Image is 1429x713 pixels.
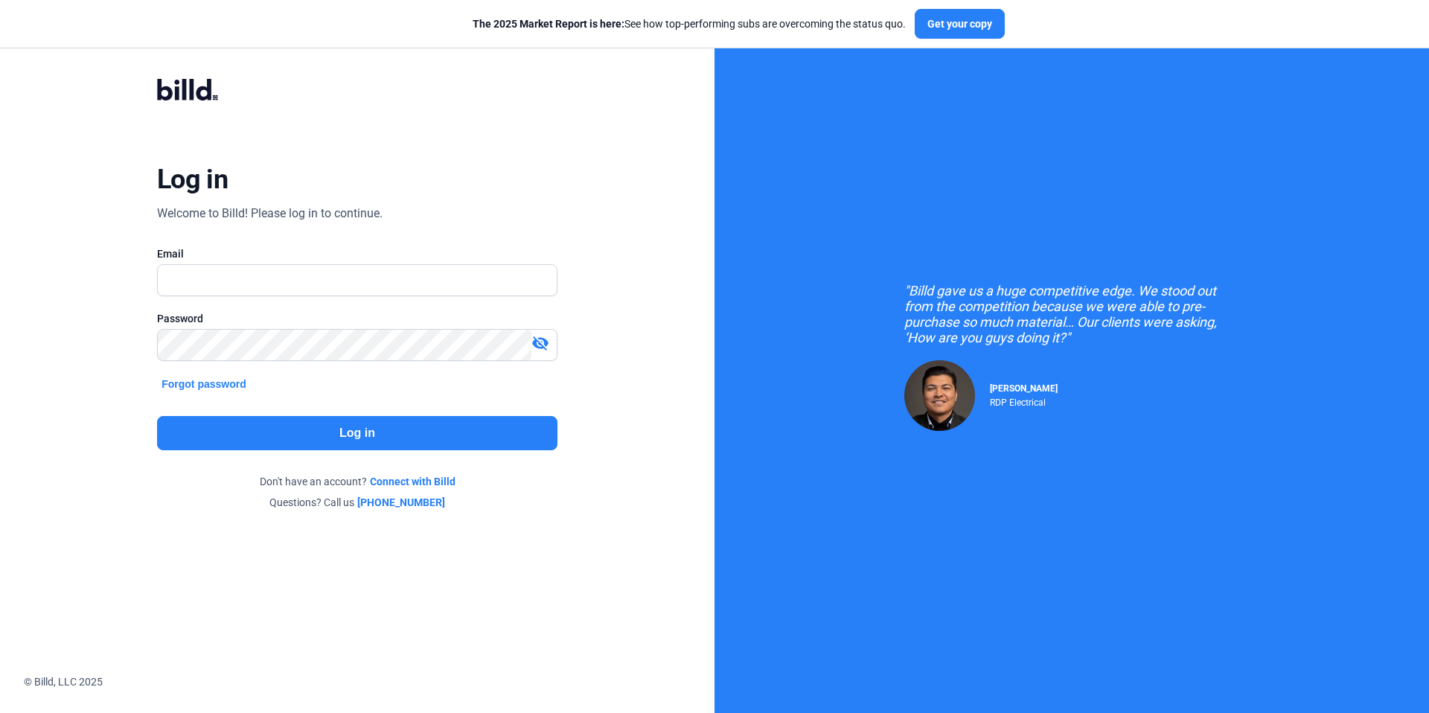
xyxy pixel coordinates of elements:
div: RDP Electrical [990,394,1058,408]
div: Password [157,311,557,326]
button: Log in [157,416,557,450]
span: The 2025 Market Report is here: [473,18,624,30]
div: See how top-performing subs are overcoming the status quo. [473,16,906,31]
a: [PHONE_NUMBER] [357,495,445,510]
div: Don't have an account? [157,474,557,489]
div: Email [157,246,557,261]
img: Raul Pacheco [904,360,975,431]
a: Connect with Billd [370,474,455,489]
div: "Billd gave us a huge competitive edge. We stood out from the competition because we were able to... [904,283,1239,345]
button: Get your copy [915,9,1005,39]
button: Forgot password [157,376,251,392]
div: Welcome to Billd! Please log in to continue. [157,205,383,223]
div: Log in [157,163,228,196]
div: Questions? Call us [157,495,557,510]
mat-icon: visibility_off [531,334,549,352]
span: [PERSON_NAME] [990,383,1058,394]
